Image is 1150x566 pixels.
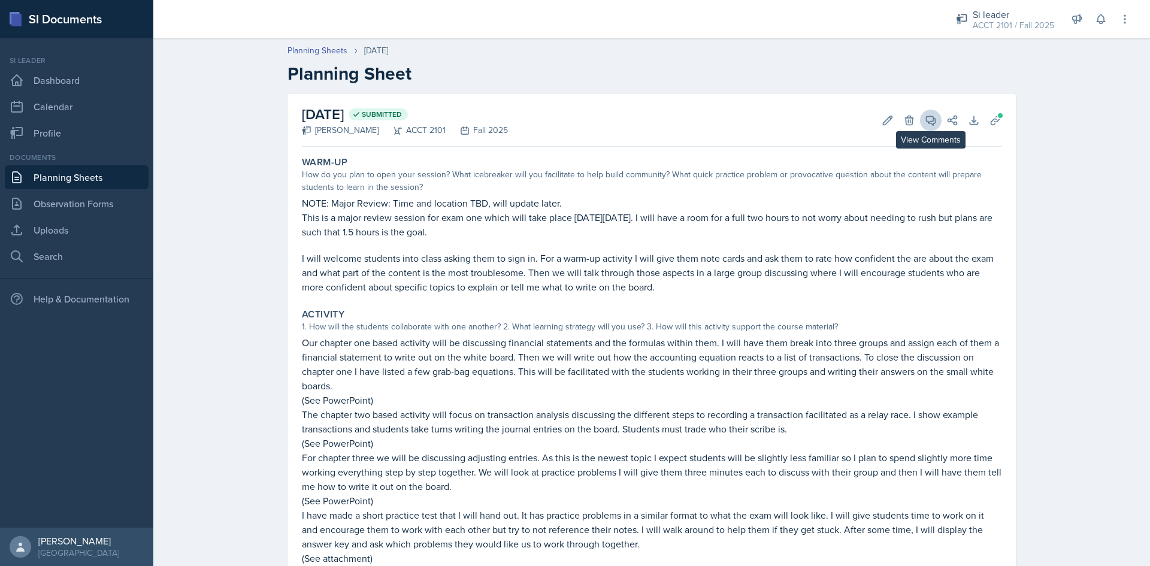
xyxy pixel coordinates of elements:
div: [GEOGRAPHIC_DATA] [38,547,119,559]
h2: Planning Sheet [287,63,1016,84]
div: Documents [5,152,149,163]
div: Si leader [5,55,149,66]
p: For chapter three we will be discussing adjusting entries. As this is the newest topic I expect s... [302,450,1001,494]
a: Planning Sheets [5,165,149,189]
span: Submitted [362,110,402,119]
a: Calendar [5,95,149,119]
div: ACCT 2101 / Fall 2025 [973,19,1054,32]
a: Profile [5,121,149,145]
a: Search [5,244,149,268]
p: Our chapter one based activity will be discussing financial statements and the formulas within th... [302,335,1001,393]
p: (See PowerPoint) [302,494,1001,508]
p: I will welcome students into class asking them to sign in. For a warm-up activity I will give the... [302,251,1001,294]
label: Warm-Up [302,156,348,168]
p: I have made a short practice test that I will hand out. It has practice problems in a similar for... [302,508,1001,551]
div: Si leader [973,7,1054,22]
p: This is a major review session for exam one which will take place [DATE][DATE]. I will have a roo... [302,210,1001,239]
label: Activity [302,308,344,320]
a: Planning Sheets [287,44,347,57]
div: [PERSON_NAME] [38,535,119,547]
a: Observation Forms [5,192,149,216]
p: (See attachment) [302,551,1001,565]
div: How do you plan to open your session? What icebreaker will you facilitate to help build community... [302,168,1001,193]
p: (See PowerPoint) [302,393,1001,407]
div: Fall 2025 [446,124,508,137]
div: [PERSON_NAME] [302,124,379,137]
p: The chapter two based activity will focus on transaction analysis discussing the different steps ... [302,407,1001,436]
p: (See PowerPoint) [302,436,1001,450]
button: View Comments [920,110,942,131]
div: 1. How will the students collaborate with one another? 2. What learning strategy will you use? 3.... [302,320,1001,333]
div: [DATE] [364,44,388,57]
a: Dashboard [5,68,149,92]
h2: [DATE] [302,104,508,125]
div: Help & Documentation [5,287,149,311]
a: Uploads [5,218,149,242]
p: NOTE: Major Review: Time and location TBD, will update later. [302,196,1001,210]
div: ACCT 2101 [379,124,446,137]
